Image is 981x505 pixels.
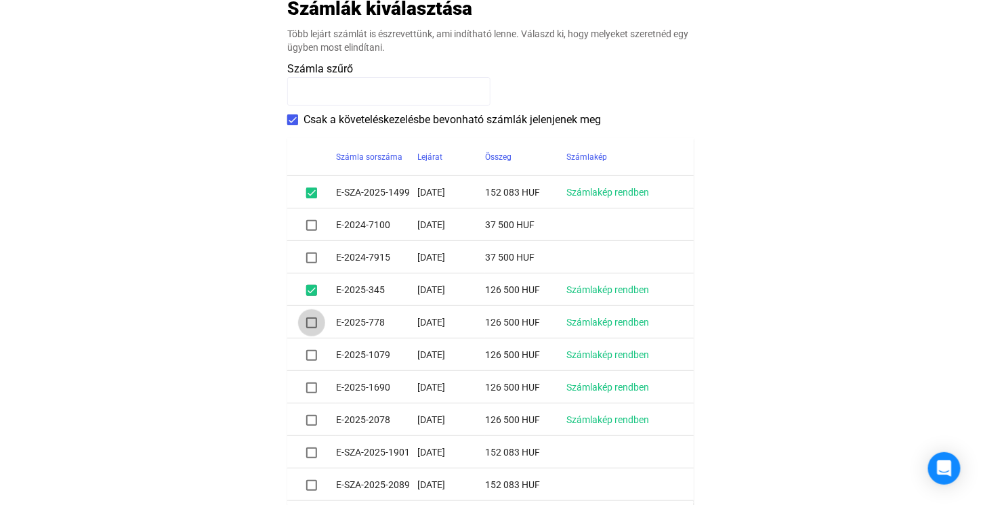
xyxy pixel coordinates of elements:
td: [DATE] [417,208,485,241]
div: Összeg [485,149,512,165]
td: E-SZA-2025-2089 [336,468,417,501]
td: 126 500 HUF [485,403,566,436]
td: 152 083 HUF [485,468,566,501]
td: E-2024-7100 [336,208,417,241]
span: Csak a követeléskezelésbe bevonható számlák jelenjenek meg [304,112,601,128]
td: 37 500 HUF [485,208,566,241]
td: 126 500 HUF [485,338,566,371]
a: Számlakép rendben [566,349,649,360]
a: Számlakép rendben [566,414,649,425]
td: E-2025-345 [336,273,417,306]
td: [DATE] [417,371,485,403]
td: E-SZA-2025-1499 [336,176,417,208]
span: Számla szűrő [287,62,353,75]
td: 126 500 HUF [485,273,566,306]
td: E-2024-7915 [336,241,417,273]
a: Számlakép rendben [566,317,649,328]
div: Számla sorszáma [336,149,417,165]
td: 152 083 HUF [485,176,566,208]
div: Összeg [485,149,566,165]
td: E-2025-2078 [336,403,417,436]
td: [DATE] [417,176,485,208]
a: Számlakép rendben [566,187,649,198]
td: E-2025-1690 [336,371,417,403]
td: 126 500 HUF [485,371,566,403]
div: Lejárat [417,149,442,165]
td: 37 500 HUF [485,241,566,273]
div: Több lejárt számlát is észrevettünk, ami indítható lenne. Válaszd ki, hogy melyeket szeretnéd egy... [287,27,694,54]
td: [DATE] [417,306,485,338]
div: Számla sorszáma [336,149,402,165]
div: Számlakép [566,149,607,165]
div: Lejárat [417,149,485,165]
td: [DATE] [417,403,485,436]
a: Számlakép rendben [566,284,649,295]
div: Számlakép [566,149,677,165]
div: Open Intercom Messenger [928,452,961,485]
td: E-2025-1079 [336,338,417,371]
td: 126 500 HUF [485,306,566,338]
a: Számlakép rendben [566,382,649,393]
td: [DATE] [417,338,485,371]
td: [DATE] [417,273,485,306]
td: 152 083 HUF [485,436,566,468]
td: [DATE] [417,436,485,468]
td: E-2025-778 [336,306,417,338]
td: [DATE] [417,241,485,273]
td: [DATE] [417,468,485,501]
td: E-SZA-2025-1901 [336,436,417,468]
